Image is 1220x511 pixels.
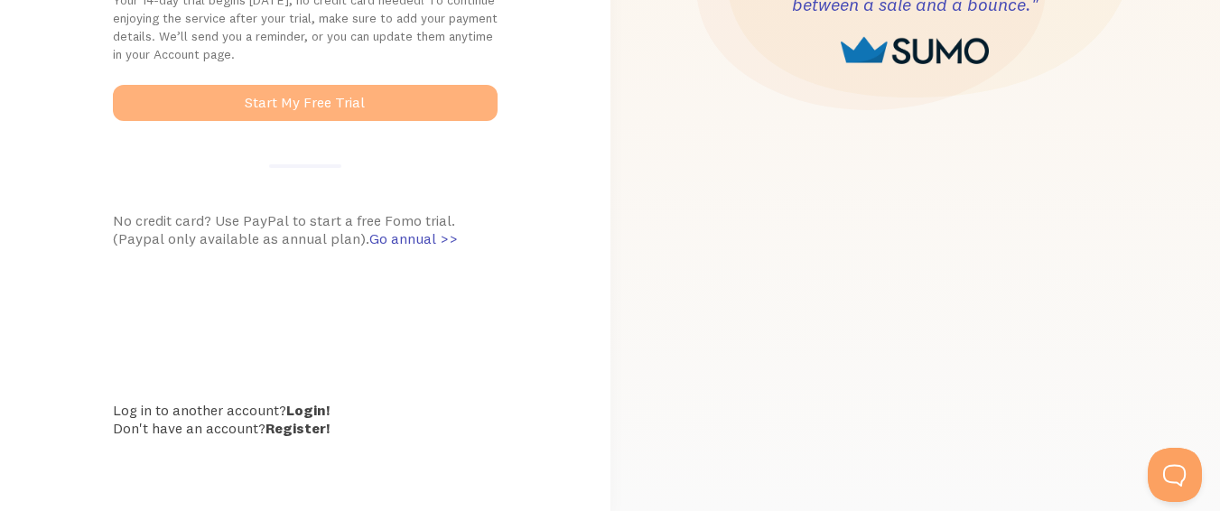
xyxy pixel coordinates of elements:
iframe: Help Scout Beacon - Open [1148,448,1202,502]
a: Register! [265,419,330,437]
div: No credit card? Use PayPal to start a free Fomo trial. (Paypal only available as annual plan). [113,211,498,247]
button: Start My Free Trial [113,85,498,121]
a: Login! [286,401,330,419]
img: sumo-logo-1cafdecd7bb48b33eaa792b370d3cec89df03f7790928d0317a799d01587176e.png [841,37,989,64]
div: Log in to another account? [113,401,498,419]
span: Go annual >> [369,229,458,247]
div: Don't have an account? [113,419,498,437]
